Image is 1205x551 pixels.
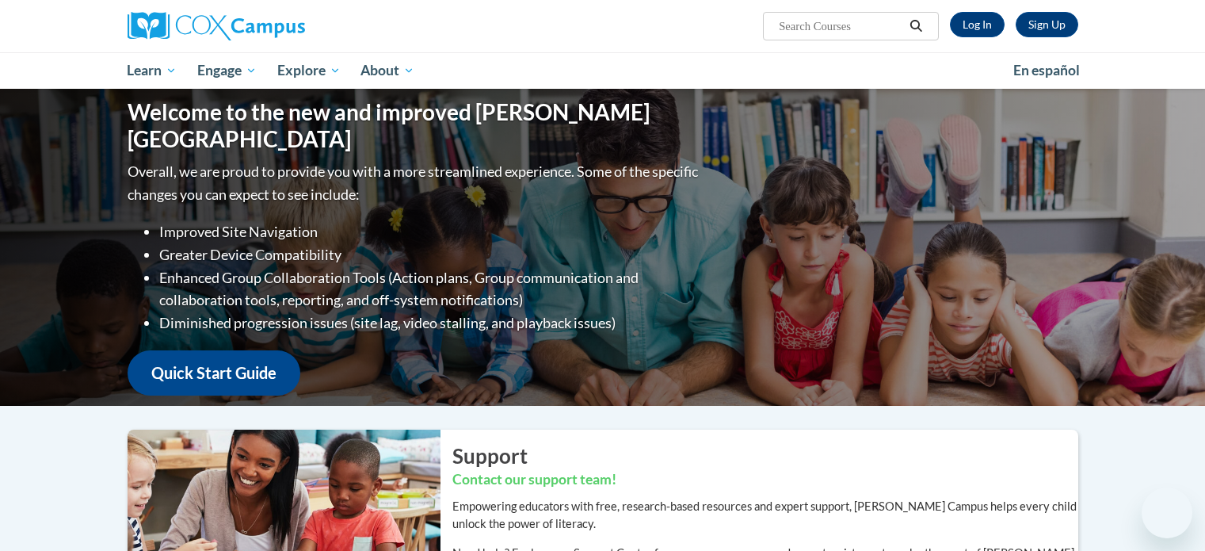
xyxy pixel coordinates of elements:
[452,498,1078,533] p: Empowering educators with free, research-based resources and expert support, [PERSON_NAME] Campus...
[452,470,1078,490] h3: Contact our support team!
[117,52,188,89] a: Learn
[159,243,702,266] li: Greater Device Compatibility
[187,52,267,89] a: Engage
[777,17,904,36] input: Search Courses
[159,266,702,312] li: Enhanced Group Collaboration Tools (Action plans, Group communication and collaboration tools, re...
[360,61,414,80] span: About
[1142,488,1192,538] iframe: Button to launch messaging window
[1016,12,1078,37] a: Register
[104,52,1102,89] div: Main menu
[350,52,425,89] a: About
[904,17,928,36] button: Search
[159,220,702,243] li: Improved Site Navigation
[127,61,177,80] span: Learn
[277,61,341,80] span: Explore
[197,61,257,80] span: Engage
[452,442,1078,470] h2: Support
[128,350,300,396] a: Quick Start Guide
[1013,62,1080,78] span: En español
[159,312,702,335] li: Diminished progression issues (site lag, video stalling, and playback issues)
[128,12,429,40] a: Cox Campus
[128,12,305,40] img: Cox Campus
[267,52,351,89] a: Explore
[950,12,1005,37] a: Log In
[128,99,702,152] h1: Welcome to the new and improved [PERSON_NAME][GEOGRAPHIC_DATA]
[128,160,702,206] p: Overall, we are proud to provide you with a more streamlined experience. Some of the specific cha...
[1003,54,1090,87] a: En español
